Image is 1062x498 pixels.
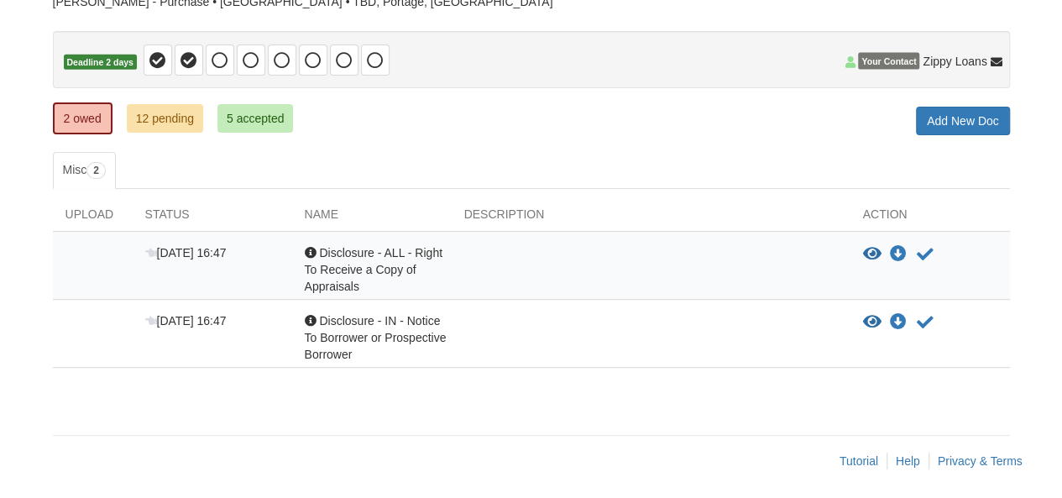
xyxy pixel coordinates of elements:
[923,53,986,70] span: Zippy Loans
[53,102,112,134] a: 2 owed
[217,104,294,133] a: 5 accepted
[850,206,1010,231] div: Action
[292,206,452,231] div: Name
[863,314,882,331] button: View Disclosure - IN - Notice To Borrower or Prospective Borrower
[64,55,137,71] span: Deadline 2 days
[890,316,907,329] a: Download Disclosure - IN - Notice To Borrower or Prospective Borrower
[840,454,878,468] a: Tutorial
[452,206,850,231] div: Description
[915,244,935,265] button: Acknowledge receipt of document
[305,314,447,361] span: Disclosure - IN - Notice To Borrower or Prospective Borrower
[133,206,292,231] div: Status
[863,246,882,263] button: View Disclosure - ALL - Right To Receive a Copy of Appraisals
[145,246,227,259] span: [DATE] 16:47
[86,162,106,179] span: 2
[890,248,907,261] a: Download Disclosure - ALL - Right To Receive a Copy of Appraisals
[53,206,133,231] div: Upload
[53,152,116,189] a: Misc
[938,454,1023,468] a: Privacy & Terms
[896,454,920,468] a: Help
[915,312,935,333] button: Acknowledge receipt of document
[145,314,227,328] span: [DATE] 16:47
[858,53,919,70] span: Your Contact
[127,104,203,133] a: 12 pending
[305,246,442,293] span: Disclosure - ALL - Right To Receive a Copy of Appraisals
[916,107,1010,135] a: Add New Doc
